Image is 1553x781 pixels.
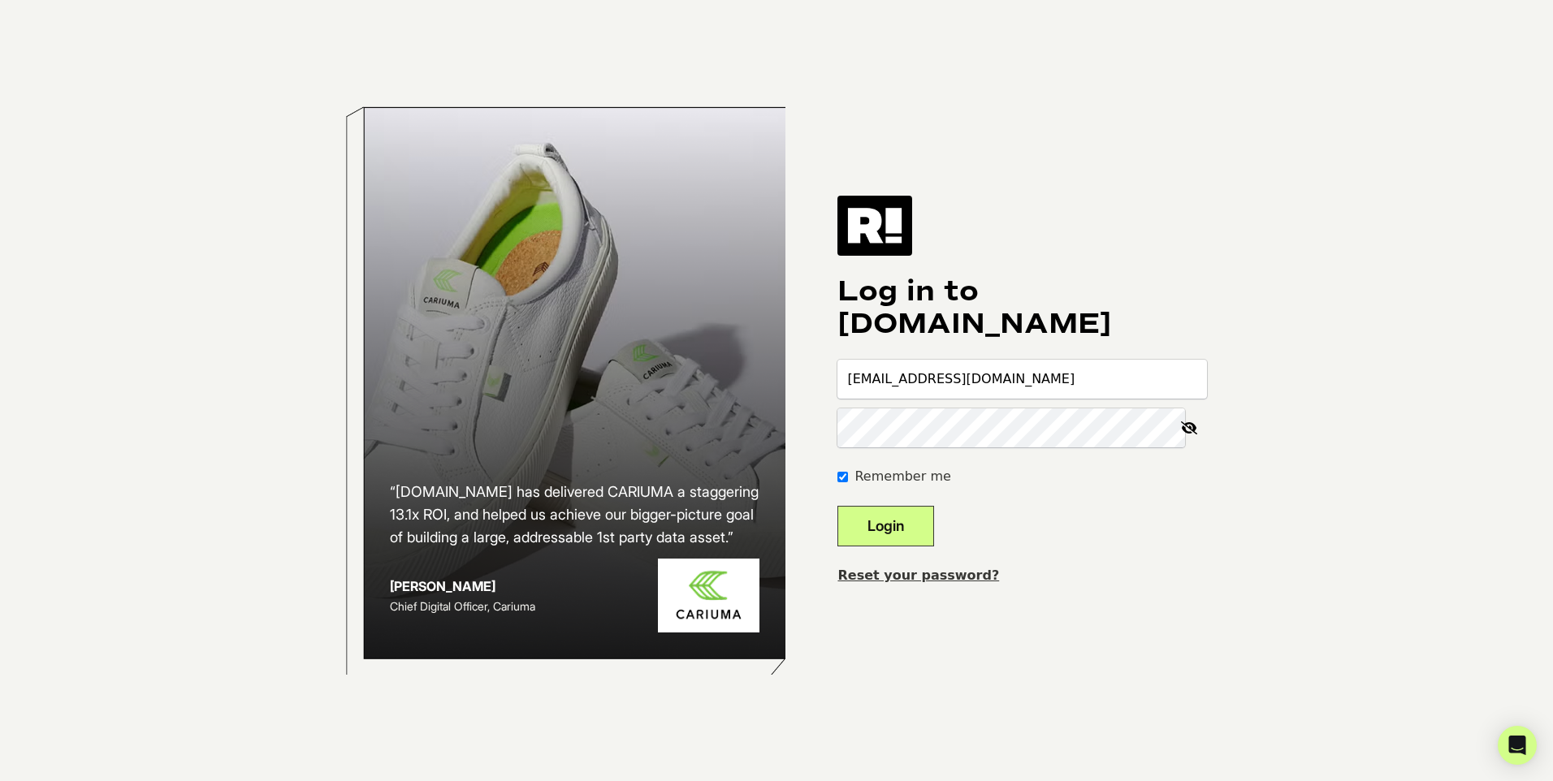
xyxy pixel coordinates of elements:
[1498,726,1537,765] div: Open Intercom Messenger
[390,481,760,549] h2: “[DOMAIN_NAME] has delivered CARIUMA a staggering 13.1x ROI, and helped us achieve our bigger-pic...
[837,275,1207,340] h1: Log in to [DOMAIN_NAME]
[390,599,535,613] span: Chief Digital Officer, Cariuma
[837,196,912,256] img: Retention.com
[837,506,934,546] button: Login
[854,467,950,486] label: Remember me
[658,559,759,632] img: Cariuma
[390,578,495,594] strong: [PERSON_NAME]
[837,567,999,583] a: Reset your password?
[837,360,1207,399] input: Email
